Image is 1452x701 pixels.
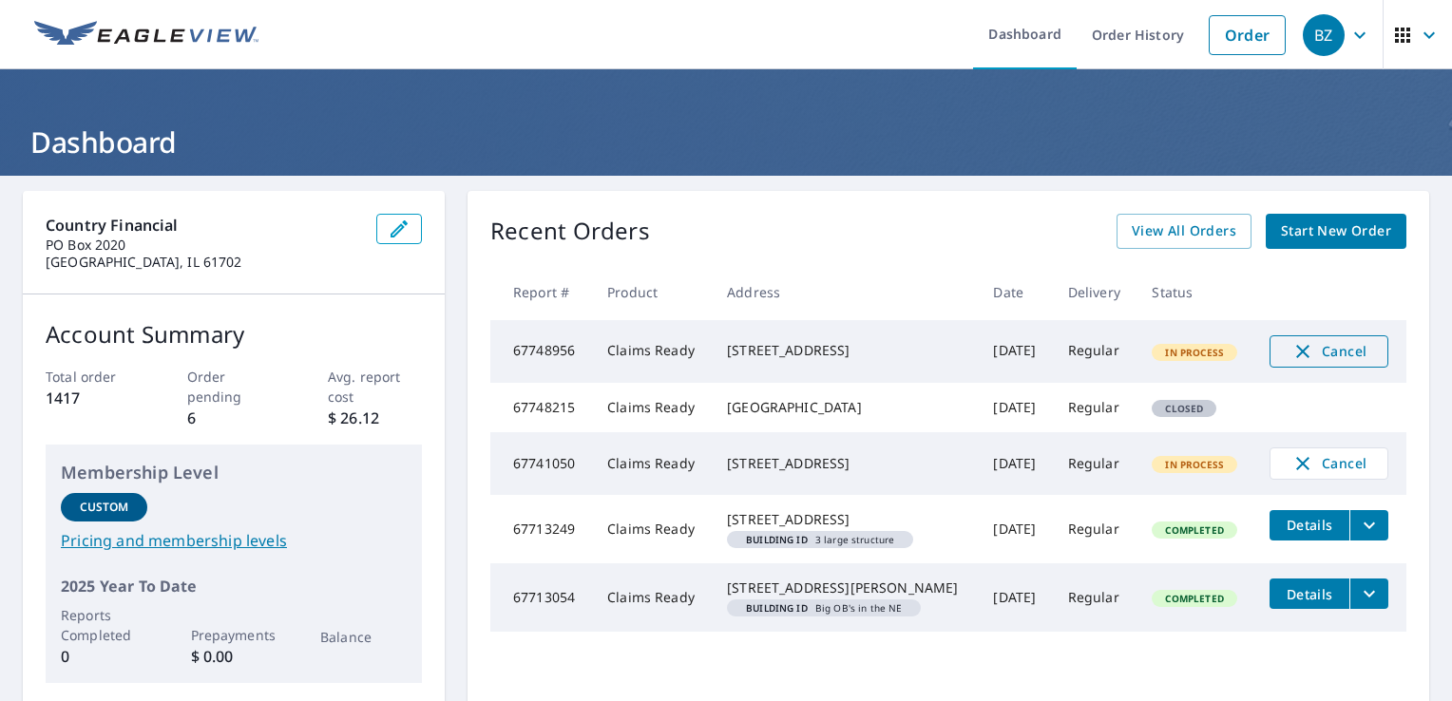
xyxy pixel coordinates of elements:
td: [DATE] [978,495,1052,563]
td: [DATE] [978,320,1052,383]
h1: Dashboard [23,123,1429,161]
span: Big OB's in the NE [735,603,913,613]
td: [DATE] [978,383,1052,432]
p: 1417 [46,387,140,409]
p: Prepayments [191,625,277,645]
p: Order pending [187,367,281,407]
td: [DATE] [978,563,1052,632]
div: [STREET_ADDRESS][PERSON_NAME] [727,578,963,597]
td: 67713249 [490,495,592,563]
td: Regular [1053,383,1137,432]
p: Reports Completed [61,605,147,645]
a: View All Orders [1117,214,1251,249]
td: Regular [1053,563,1137,632]
td: Claims Ready [592,432,712,495]
button: filesDropdownBtn-67713249 [1349,510,1388,540]
td: [DATE] [978,432,1052,495]
span: Cancel [1290,452,1368,475]
span: View All Orders [1132,219,1236,243]
span: Cancel [1290,340,1368,363]
th: Delivery [1053,264,1137,320]
p: Recent Orders [490,214,650,249]
td: 67741050 [490,432,592,495]
div: [STREET_ADDRESS] [727,510,963,529]
p: [GEOGRAPHIC_DATA], IL 61702 [46,254,361,271]
td: 67748215 [490,383,592,432]
a: Start New Order [1266,214,1406,249]
p: $ 26.12 [328,407,422,429]
span: Completed [1154,592,1234,605]
td: Claims Ready [592,563,712,632]
a: Order [1209,15,1286,55]
span: Start New Order [1281,219,1391,243]
td: 67713054 [490,563,592,632]
p: $ 0.00 [191,645,277,668]
em: Building ID [746,603,808,613]
p: Custom [80,499,129,516]
div: BZ [1303,14,1345,56]
button: filesDropdownBtn-67713054 [1349,578,1388,609]
p: Total order [46,367,140,387]
p: PO Box 2020 [46,237,361,254]
td: Claims Ready [592,383,712,432]
p: 0 [61,645,147,668]
img: EV Logo [34,21,258,49]
p: 6 [187,407,281,429]
button: detailsBtn-67713249 [1270,510,1349,540]
button: Cancel [1270,335,1388,368]
em: Building ID [746,535,808,544]
th: Report # [490,264,592,320]
th: Product [592,264,712,320]
td: Regular [1053,432,1137,495]
button: Cancel [1270,447,1388,480]
p: Account Summary [46,317,422,351]
button: detailsBtn-67713054 [1270,578,1349,609]
a: Pricing and membership levels [61,529,407,552]
p: 2025 Year To Date [61,575,407,597]
th: Address [712,264,978,320]
p: Membership Level [61,460,407,485]
p: Country Financial [46,214,361,237]
div: [STREET_ADDRESS] [727,454,963,473]
span: In Process [1154,458,1235,471]
span: Closed [1154,402,1214,415]
td: 67748956 [490,320,592,383]
p: Balance [320,627,407,647]
span: In Process [1154,346,1235,359]
td: Claims Ready [592,320,712,383]
span: Details [1281,516,1338,534]
div: [STREET_ADDRESS] [727,341,963,360]
th: Date [978,264,1052,320]
td: Regular [1053,495,1137,563]
span: Completed [1154,523,1234,537]
span: 3 large structure [735,535,906,544]
div: [GEOGRAPHIC_DATA] [727,398,963,417]
th: Status [1137,264,1254,320]
td: Claims Ready [592,495,712,563]
p: Avg. report cost [328,367,422,407]
td: Regular [1053,320,1137,383]
span: Details [1281,585,1338,603]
